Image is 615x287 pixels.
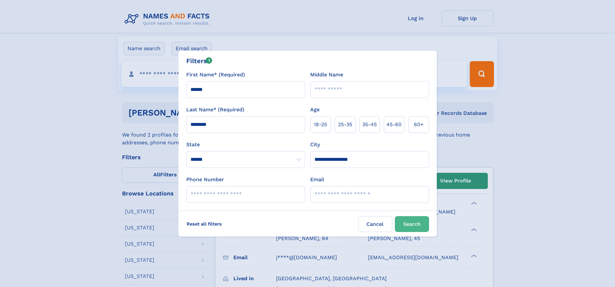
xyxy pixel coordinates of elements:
[310,176,324,183] label: Email
[310,106,320,114] label: Age
[186,71,245,79] label: First Name* (Required)
[362,121,377,128] span: 35‑45
[310,71,343,79] label: Middle Name
[310,141,320,149] label: City
[186,141,305,149] label: State
[414,121,424,128] span: 60+
[386,121,402,128] span: 45‑60
[182,216,226,232] label: Reset all filters
[358,216,392,232] label: Cancel
[314,121,327,128] span: 18‑25
[395,216,429,232] button: Search
[338,121,352,128] span: 25‑35
[186,106,244,114] label: Last Name* (Required)
[186,56,212,66] div: Filters
[186,176,224,183] label: Phone Number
